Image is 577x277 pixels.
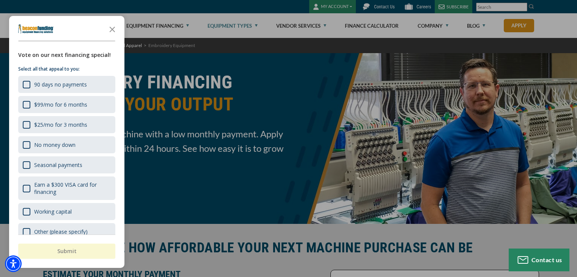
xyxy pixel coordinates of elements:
div: Other (please specify) [18,223,115,240]
div: Vote on our next financing special! [18,51,115,59]
div: $99/mo for 6 months [18,96,115,113]
div: $99/mo for 6 months [34,101,87,108]
div: Accessibility Menu [5,255,22,272]
div: No money down [18,136,115,153]
img: Company logo [18,24,54,33]
div: 90 days no payments [34,81,87,88]
div: Survey [9,16,124,268]
div: Earn a $300 VISA card for financing [18,176,115,200]
div: 90 days no payments [18,76,115,93]
div: $25/mo for 3 months [34,121,87,128]
div: Seasonal payments [34,161,82,168]
div: No money down [34,141,75,148]
div: Earn a $300 VISA card for financing [34,181,111,195]
div: Other (please specify) [34,228,88,235]
div: Working capital [34,208,72,215]
button: Contact us [509,249,569,271]
button: Submit [18,244,115,259]
div: Seasonal payments [18,156,115,173]
p: Select all that appeal to you: [18,65,115,73]
div: $25/mo for 3 months [18,116,115,133]
div: Working capital [18,203,115,220]
button: Close the survey [105,21,120,36]
span: Contact us [531,256,562,263]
